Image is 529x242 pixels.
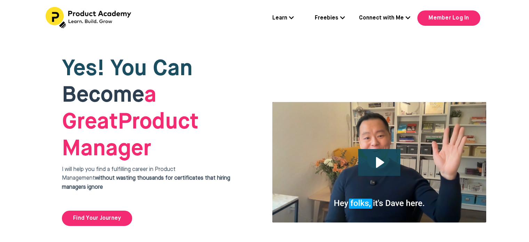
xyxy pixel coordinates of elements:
strong: without wasting thousands for certificates that hiring managers ignore [62,175,230,190]
span: Become [62,84,144,107]
a: Learn [272,14,294,23]
a: Freebies [315,14,345,23]
a: Member Log In [417,10,480,26]
span: I will help you find a fulfilling career in Product Management [62,167,230,190]
a: Find Your Journey [62,211,132,226]
strong: a Great [62,84,157,133]
span: Product Manager [62,84,199,160]
a: Connect with Me [359,14,410,23]
span: Yes! You Can [62,58,193,80]
img: Header Logo [46,7,133,29]
button: Play Video: file-uploads/sites/127338/video/4ffeae-3e1-a2cd-5ad6-eac528a42_Why_I_built_product_ac... [358,149,400,176]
